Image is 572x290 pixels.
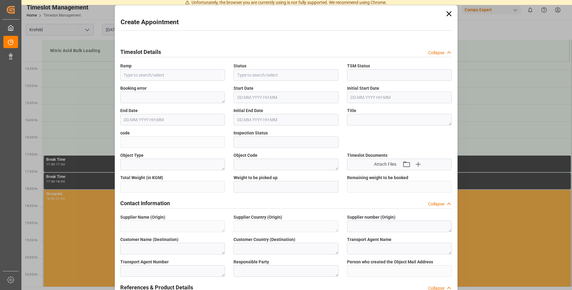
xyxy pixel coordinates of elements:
span: Weight to be picked up [234,175,278,181]
span: Object Code [234,152,257,159]
span: Supplier number (Origin) [347,214,395,220]
span: Inspection Status [234,130,268,136]
span: Title [347,107,356,114]
span: Customer Name (Destination) [120,236,178,243]
span: Supplier Country (Origin) [234,214,282,220]
span: Person who created the Object Mail Address [347,259,433,265]
h2: Timeslot Details [120,48,161,56]
h2: Contact Information [120,199,170,207]
span: Booking error [120,85,147,92]
input: Type to search/select [234,69,338,81]
span: Object Type [120,152,144,159]
span: Ramp [120,63,132,69]
span: Transport Agent Number [120,259,169,265]
input: DD.MM.YYYY HH:MM [120,114,225,126]
div: Collapse [428,50,444,56]
span: Initial End Date [234,107,263,114]
span: Status [234,63,246,69]
span: Responsible Party [234,259,269,265]
span: Attach Files [374,161,396,168]
span: Total Weight (in KGM) [120,175,163,181]
span: Customer Country (Destination) [234,236,295,243]
input: Type to search/select [120,69,225,81]
span: code [120,130,130,136]
span: Transport Agent Name [347,236,391,243]
input: DD.MM.YYYY HH:MM [347,92,452,103]
span: Supplier Name (Origin) [120,214,165,220]
span: Timeslot Documents [347,152,387,159]
span: TSM Status [347,63,370,69]
div: Collapse [428,201,444,207]
span: End Date [120,107,138,114]
input: DD.MM.YYYY HH:MM [234,114,338,126]
span: Remaining weight to be booked [347,175,408,181]
input: DD.MM.YYYY HH:MM [234,92,338,103]
span: Start Date [234,85,253,92]
span: Initial Start Date [347,85,379,92]
h2: Create Appointment [121,17,179,27]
